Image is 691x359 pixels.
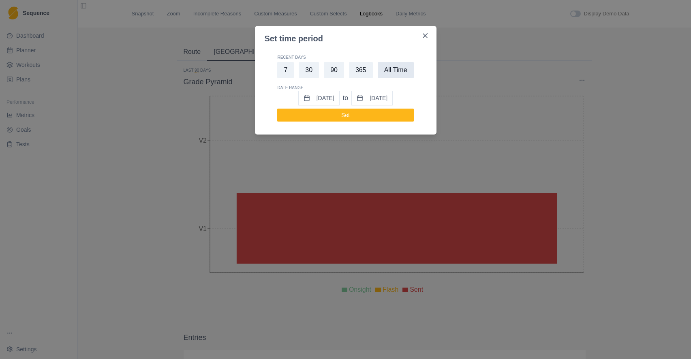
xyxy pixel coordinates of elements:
[324,62,344,78] button: 90
[343,93,348,103] p: to
[378,62,414,78] button: All Time
[277,54,413,60] p: Recent Days
[349,62,373,78] button: 365
[277,85,413,91] p: Date Range
[277,62,294,78] button: 7
[351,91,393,105] button: [DATE]
[298,91,340,105] button: [DATE]
[277,109,413,122] button: Set
[255,26,417,45] header: Set time period
[419,29,432,42] button: Close
[299,62,319,78] button: 30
